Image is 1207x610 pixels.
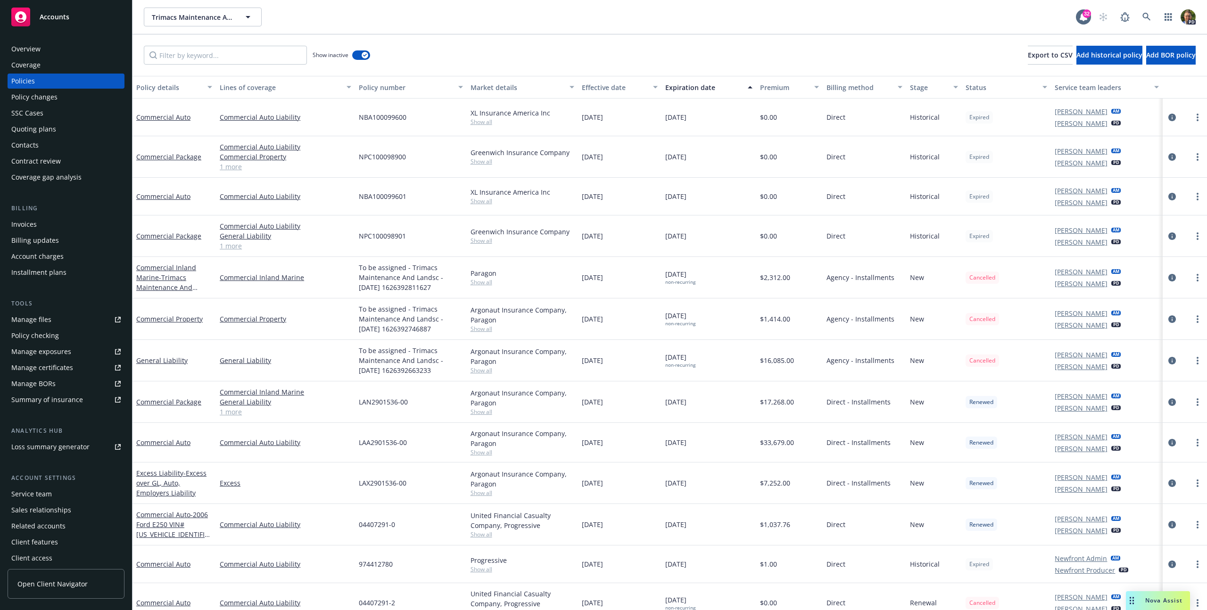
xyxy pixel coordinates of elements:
[8,106,124,121] a: SSC Cases
[1055,107,1108,116] a: [PERSON_NAME]
[760,231,777,241] span: $0.00
[1055,225,1108,235] a: [PERSON_NAME]
[11,344,71,359] div: Manage exposures
[1055,308,1108,318] a: [PERSON_NAME]
[910,191,940,201] span: Historical
[144,46,307,65] input: Filter by keyword...
[827,231,845,241] span: Direct
[910,314,924,324] span: New
[1181,9,1196,25] img: photo
[969,356,995,365] span: Cancelled
[1192,559,1203,570] a: more
[582,478,603,488] span: [DATE]
[471,555,574,565] div: Progressive
[661,76,756,99] button: Expiration date
[827,314,894,324] span: Agency - Installments
[1094,8,1113,26] a: Start snowing
[1055,186,1108,196] a: [PERSON_NAME]
[220,559,351,569] a: Commercial Auto Liability
[1192,191,1203,202] a: more
[1055,514,1108,524] a: [PERSON_NAME]
[359,263,463,292] span: To be assigned - Trimacs Maintenance And Landsc - [DATE] 1626392811627
[910,231,940,241] span: Historical
[665,311,695,327] span: [DATE]
[1166,231,1178,242] a: circleInformation
[136,397,201,406] a: Commercial Package
[220,112,351,122] a: Commercial Auto Liability
[144,8,262,26] button: Trimacs Maintenance And Landscape Construction, Inc.
[1192,437,1203,448] a: more
[132,76,216,99] button: Policy details
[8,376,124,391] a: Manage BORs
[1192,396,1203,408] a: more
[582,598,603,608] span: [DATE]
[220,162,351,172] a: 1 more
[136,438,190,447] a: Commercial Auto
[471,148,574,157] div: Greenwich Insurance Company
[760,272,790,282] span: $2,312.00
[665,152,686,162] span: [DATE]
[220,221,351,231] a: Commercial Auto Liability
[582,152,603,162] span: [DATE]
[1192,355,1203,366] a: more
[136,510,209,559] a: Commercial Auto
[910,559,940,569] span: Historical
[1192,597,1203,609] a: more
[827,559,845,569] span: Direct
[471,489,574,497] span: Show all
[969,192,989,201] span: Expired
[136,113,190,122] a: Commercial Auto
[8,503,124,518] a: Sales relationships
[760,355,794,365] span: $16,085.00
[359,112,406,122] span: NBA100099600
[827,397,891,407] span: Direct - Installments
[1055,403,1108,413] a: [PERSON_NAME]
[1055,146,1108,156] a: [PERSON_NAME]
[665,82,742,92] div: Expiration date
[1166,437,1178,448] a: circleInformation
[1166,396,1178,408] a: circleInformation
[220,152,351,162] a: Commercial Property
[8,344,124,359] a: Manage exposures
[220,355,351,365] a: General Liability
[1055,553,1107,563] a: Newfront Admin
[582,559,603,569] span: [DATE]
[1192,231,1203,242] a: more
[665,269,695,285] span: [DATE]
[17,579,88,589] span: Open Client Navigator
[11,519,66,534] div: Related accounts
[355,76,466,99] button: Policy number
[1166,478,1178,489] a: circleInformation
[1126,591,1138,610] div: Drag to move
[1028,50,1073,59] span: Export to CSV
[969,273,995,282] span: Cancelled
[471,589,574,609] div: United Financial Casualty Company, Progressive
[8,138,124,153] a: Contacts
[910,478,924,488] span: New
[220,397,351,407] a: General Liability
[11,90,58,105] div: Policy changes
[8,439,124,454] a: Loss summary generator
[471,511,574,530] div: United Financial Casualty Company, Progressive
[1055,391,1108,401] a: [PERSON_NAME]
[969,520,993,529] span: Renewed
[1166,519,1178,530] a: circleInformation
[313,51,348,59] span: Show inactive
[969,113,989,122] span: Expired
[220,142,351,152] a: Commercial Auto Liability
[8,426,124,436] div: Analytics hub
[827,437,891,447] span: Direct - Installments
[760,559,777,569] span: $1.00
[760,152,777,162] span: $0.00
[760,478,790,488] span: $7,252.00
[827,478,891,488] span: Direct - Installments
[11,376,56,391] div: Manage BORs
[11,58,41,73] div: Coverage
[11,503,71,518] div: Sales relationships
[665,519,686,529] span: [DATE]
[11,249,64,264] div: Account charges
[11,439,90,454] div: Loss summary generator
[11,328,59,343] div: Policy checking
[471,157,574,165] span: Show all
[8,90,124,105] a: Policy changes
